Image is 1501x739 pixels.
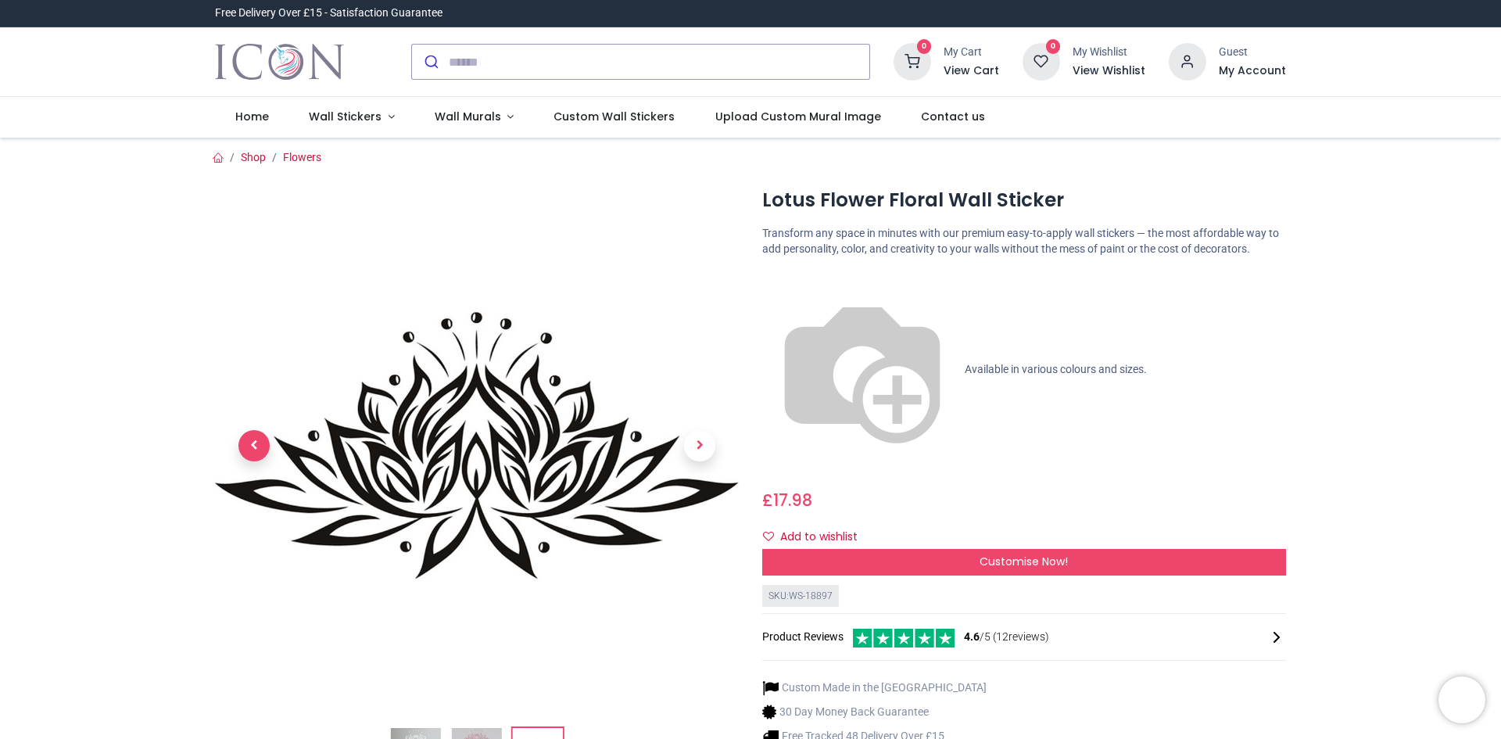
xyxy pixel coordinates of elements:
[1073,63,1145,79] a: View Wishlist
[235,109,269,124] span: Home
[958,5,1286,21] iframe: Customer reviews powered by Trustpilot
[1438,676,1485,723] iframe: Brevo live chat
[1046,39,1061,54] sup: 0
[763,531,774,542] i: Add to wishlist
[412,45,449,79] button: Submit
[762,524,871,551] button: Add to wishlistAdd to wishlist
[309,109,382,124] span: Wall Stickers
[921,109,985,124] span: Contact us
[241,151,266,163] a: Shop
[964,630,980,643] span: 4.6
[944,45,999,60] div: My Cart
[773,489,812,511] span: 17.98
[215,5,442,21] div: Free Delivery Over £15 - Satisfaction Guarantee
[215,40,344,84] a: Logo of Icon Wall Stickers
[715,109,881,124] span: Upload Custom Mural Image
[288,97,414,138] a: Wall Stickers
[762,226,1286,256] p: Transform any space in minutes with our premium easy-to-apply wall stickers — the most affordable...
[215,184,739,708] img: WS-18897-03
[762,704,987,720] li: 30 Day Money Back Guarantee
[283,151,321,163] a: Flowers
[762,187,1286,213] h1: Lotus Flower Floral Wall Sticker
[762,626,1286,648] div: Product Reviews
[215,40,344,84] img: Icon Wall Stickers
[965,362,1147,375] span: Available in various colours and sizes.
[414,97,534,138] a: Wall Murals
[215,263,293,630] a: Previous
[762,489,812,511] span: £
[980,554,1068,569] span: Customise Now!
[238,430,270,461] span: Previous
[894,55,931,67] a: 0
[1023,55,1060,67] a: 0
[435,109,501,124] span: Wall Murals
[684,430,715,461] span: Next
[762,680,987,696] li: Custom Made in the [GEOGRAPHIC_DATA]
[1219,45,1286,60] div: Guest
[917,39,932,54] sup: 0
[553,109,675,124] span: Custom Wall Stickers
[1219,63,1286,79] a: My Account
[762,270,962,470] img: color-wheel.png
[762,585,839,608] div: SKU: WS-18897
[661,263,739,630] a: Next
[944,63,999,79] a: View Cart
[964,630,1049,645] span: /5 ( 12 reviews)
[1073,45,1145,60] div: My Wishlist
